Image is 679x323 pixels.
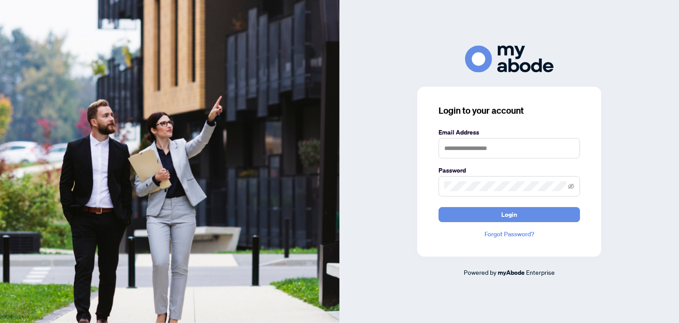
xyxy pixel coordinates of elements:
img: ma-logo [465,46,553,73]
button: Login [439,207,580,222]
label: Email Address [439,127,580,137]
span: Powered by [464,268,496,276]
a: myAbode [498,268,525,277]
h3: Login to your account [439,104,580,117]
span: Enterprise [526,268,555,276]
span: eye-invisible [568,183,574,189]
a: Forgot Password? [439,229,580,239]
span: Login [501,208,517,222]
label: Password [439,165,580,175]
